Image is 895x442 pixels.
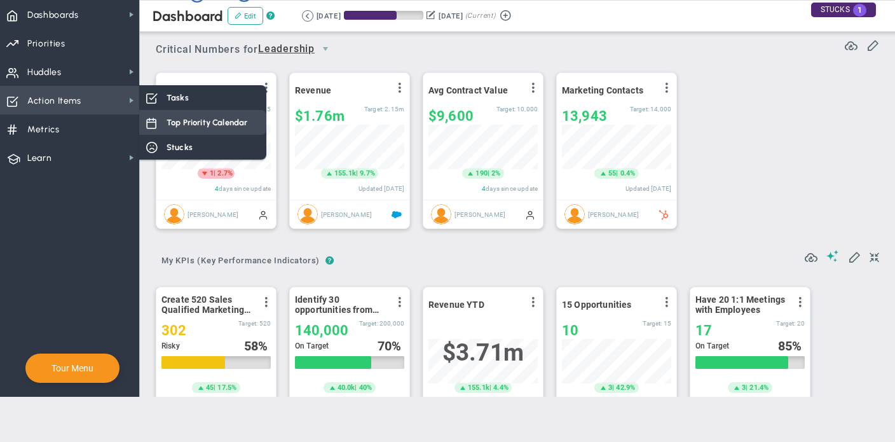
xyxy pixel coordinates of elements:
span: My KPIs (Key Performance Indicators) [156,251,325,271]
span: [PERSON_NAME] [454,211,505,218]
span: 15 [664,320,671,327]
span: 3 [742,383,746,393]
div: % [244,339,271,353]
span: Action Items [27,88,81,114]
span: [PERSON_NAME] [188,211,238,218]
span: Dashboards [27,2,79,29]
div: Period Progress: 66% Day 60 of 90 with 30 remaining. [344,11,423,20]
span: | [616,169,618,177]
span: Edit or Add Critical Numbers [866,38,879,51]
span: $9,600 [428,108,474,124]
span: Have 20 1:1 Meetings with Employees [695,294,788,315]
span: 2% [491,169,500,177]
span: 55 [608,169,616,179]
span: Avg Contract Value [428,85,508,95]
span: 45 [206,383,214,393]
span: Refresh Data [805,249,817,262]
span: Priorities [27,31,65,57]
span: Metrics [27,116,60,143]
span: | [489,383,491,392]
span: 9.7% [360,169,375,177]
span: 4.4% [493,383,509,392]
span: Updated [DATE] [359,185,404,192]
div: % [378,339,405,353]
span: | [488,169,489,177]
span: Edit My KPIs [848,250,861,263]
button: My KPIs (Key Performance Indicators) [156,251,325,273]
span: [PERSON_NAME] [588,211,639,218]
span: 17.5% [217,383,236,392]
span: 155.1k [334,169,356,179]
span: 200,000 [379,320,404,327]
span: On Target [695,342,729,350]
span: 20 [797,320,805,327]
span: Target: [630,106,649,113]
span: | [214,383,215,392]
span: Target: [238,320,257,327]
span: Manually Updated [258,209,268,219]
span: Target: [496,106,516,113]
span: select [315,38,336,60]
button: Go to previous period [302,10,313,22]
span: | [355,383,357,392]
span: | [746,383,748,392]
span: Refresh Data [845,38,857,50]
span: Critical Numbers for [156,38,339,62]
span: 2,154,350 [385,106,404,113]
span: Revenue [295,85,331,95]
span: Target: [643,320,662,327]
div: % [778,339,805,353]
span: 40% [359,383,372,392]
span: 0.4% [620,169,636,177]
span: Tasks [167,92,189,104]
span: 85 [778,338,792,354]
span: Risky [161,342,180,350]
span: Suggestions (AI Feature) [826,250,839,262]
span: Identify 30 opportunities from SmithCo resulting in $200K new sales [295,294,387,315]
span: 10 [562,322,578,338]
span: Leadership [258,41,315,57]
span: Huddles [27,59,62,86]
span: (Current) [465,10,496,22]
span: 14,000 [650,106,671,113]
span: $3,707,282 [442,339,524,366]
div: [DATE] [439,10,463,22]
span: 40.0k [338,383,355,393]
span: Learn [27,145,51,172]
div: STUCKS [811,3,876,17]
div: [DATE] [317,10,341,22]
span: Salesforce Enabled<br ></span>Sandbox: Quarterly Revenue [392,209,402,219]
span: | [612,383,614,392]
span: Marketing Contacts [562,85,643,95]
span: 2.7% [217,169,233,177]
span: Revenue YTD [428,300,484,310]
span: Dashboard [153,8,223,25]
span: 140,000 [295,322,348,338]
span: $1,758,367 [295,108,345,124]
span: Target: [359,320,378,327]
span: 1 [210,169,214,179]
span: 70 [378,338,392,354]
span: Manually Updated [525,209,535,219]
span: 58 [244,338,258,354]
img: Jane Wilson [164,204,184,224]
img: Tom Johnson [297,204,318,224]
span: HubSpot Enabled [659,209,669,219]
span: days since update [219,185,271,192]
span: Stucks [167,141,193,153]
span: Create 520 Sales Qualified Marketing Leads [161,294,254,315]
span: 4 [215,185,219,192]
span: 21.4% [749,383,769,392]
img: Jane Wilson [564,204,585,224]
span: 520 [259,320,271,327]
button: Edit [228,7,263,25]
span: 1 [853,4,866,17]
span: 10,000 [517,106,538,113]
span: 190 [475,169,487,179]
span: Target: [776,320,795,327]
button: Tour Menu [48,363,97,374]
span: Updated [DATE] [625,185,671,192]
span: 4 [482,185,486,192]
span: Top Priority Calendar [167,116,247,128]
span: 155.1k [468,383,489,393]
